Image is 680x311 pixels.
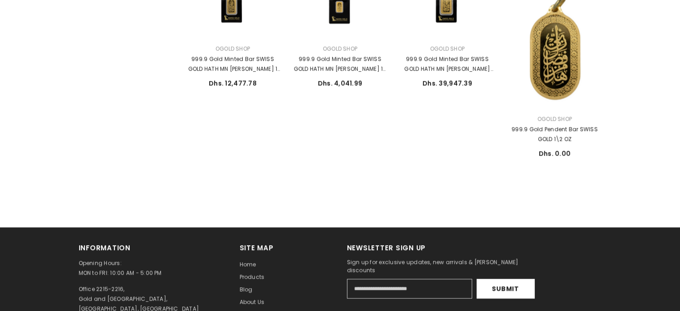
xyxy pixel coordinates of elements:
[539,149,571,158] span: Dhs. 0.00
[347,258,548,274] p: Sign up for exclusive updates, new arrivals & [PERSON_NAME] discounts
[240,260,256,268] span: Home
[240,296,265,308] a: About us
[209,79,257,88] span: Dhs. 12,477.78
[401,54,494,74] a: 999.9 Gold Minted Bar SWISS GOLD HATH MN [PERSON_NAME] 100 Grams
[240,273,265,281] span: Products
[323,45,357,52] a: Ogold Shop
[240,258,256,271] a: Home
[240,243,334,253] h2: Site Map
[186,54,280,74] a: 999.9 Gold Minted Bar SWISS GOLD HATH MN [PERSON_NAME] 1 OZ
[79,258,226,278] p: Opening Hours: MON to FRI: 10:00 AM - 5:00 PM
[477,279,535,298] button: Submit
[293,54,387,74] a: 999.9 Gold Minted Bar SWISS GOLD HATH MN [PERSON_NAME] 10 Grams
[430,45,465,52] a: Ogold Shop
[537,115,572,123] a: Ogold Shop
[422,79,472,88] span: Dhs. 39,947.39
[240,285,253,293] span: Blog
[240,283,253,296] a: Blog
[215,45,250,52] a: Ogold Shop
[318,79,363,88] span: Dhs. 4,041.99
[508,124,602,144] a: 999.9 Gold Pendent Bar SWISS GOLD 1\2 OZ
[79,243,226,253] h2: Information
[240,271,265,283] a: Products
[347,243,548,253] h2: Newsletter Sign Up
[240,298,265,306] span: About us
